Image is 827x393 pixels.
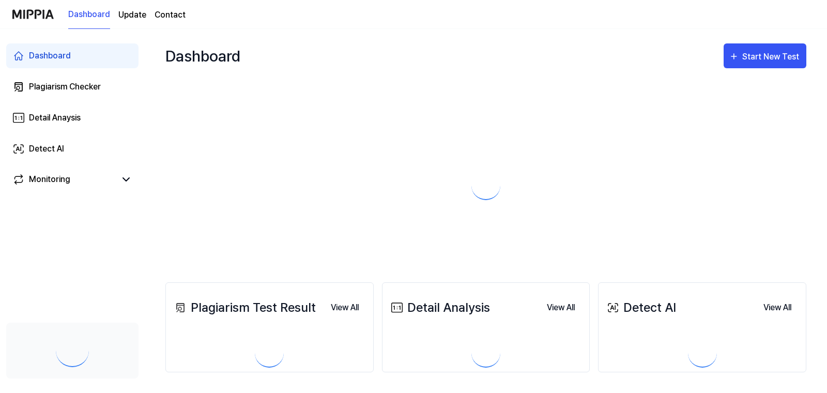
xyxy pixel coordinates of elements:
div: Dashboard [29,50,71,62]
a: Update [118,9,146,21]
button: View All [323,297,367,318]
a: Dashboard [6,43,139,68]
div: Detail Analysis [389,298,490,317]
a: Plagiarism Checker [6,74,139,99]
div: Dashboard [165,39,240,72]
a: Contact [155,9,186,21]
button: View All [539,297,583,318]
button: Start New Test [724,43,806,68]
a: Detect AI [6,137,139,161]
div: Detect AI [605,298,676,317]
div: Monitoring [29,173,70,186]
a: Monitoring [12,173,116,186]
div: Plagiarism Checker [29,81,101,93]
div: Detect AI [29,143,64,155]
div: Start New Test [742,50,801,64]
a: Dashboard [68,1,110,29]
a: Detail Anaysis [6,105,139,130]
div: Plagiarism Test Result [172,298,316,317]
button: View All [755,297,800,318]
div: Detail Anaysis [29,112,81,124]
